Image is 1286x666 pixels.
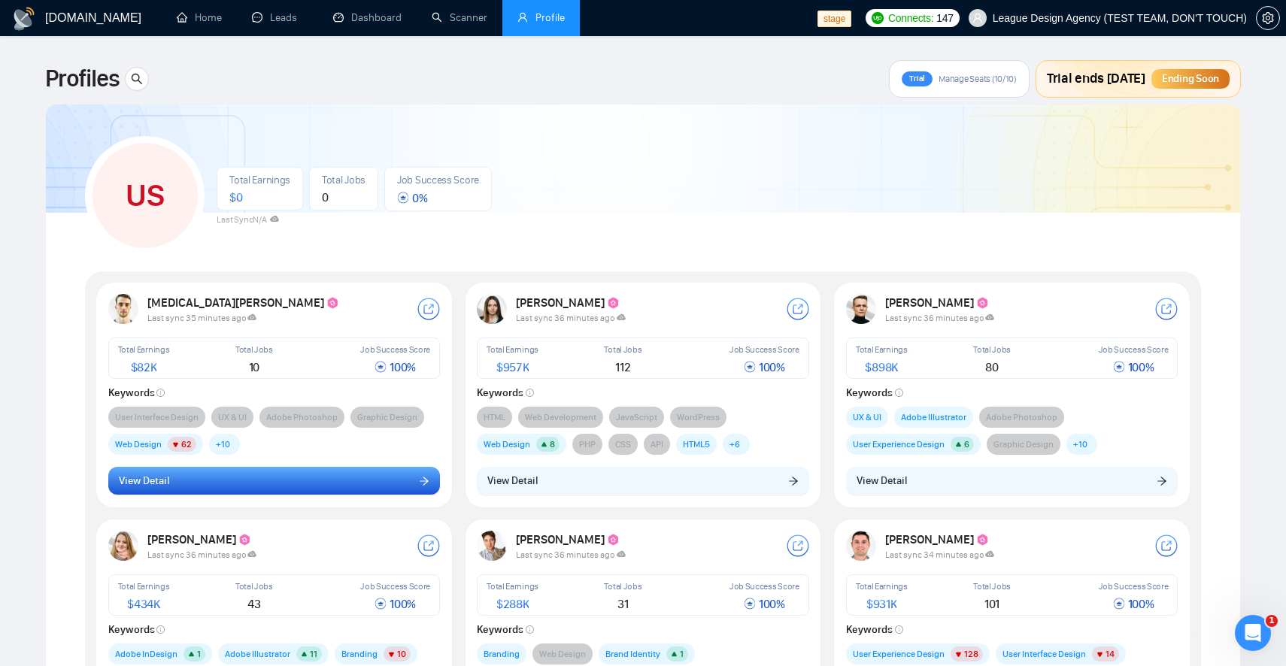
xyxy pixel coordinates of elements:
[487,344,538,355] span: Total Earnings
[477,623,534,636] strong: Keywords
[615,360,630,374] span: 112
[973,344,1011,355] span: Total Jobs
[12,7,36,31] img: logo
[857,473,907,489] span: View Detail
[517,12,528,23] span: user
[550,439,555,450] span: 8
[976,297,990,310] img: top_rated_plus
[579,437,596,452] span: PHP
[484,646,520,661] span: Branding
[885,549,995,560] span: Last sync 34 minutes ago
[1256,6,1280,30] button: setting
[846,623,903,636] strong: Keywords
[846,467,1178,495] button: View Detailarrow-right
[895,389,903,397] span: info-circle
[973,581,1011,592] span: Total Jobs
[487,581,538,592] span: Total Earnings
[397,174,479,186] span: Job Success Score
[197,649,201,659] span: 1
[238,534,252,547] img: top_rated_plus
[357,410,417,425] span: Graphic Design
[901,410,966,425] span: Adobe Illustrator
[341,646,378,661] span: Branding
[744,360,785,374] span: 100 %
[118,581,170,592] span: Total Earnings
[729,344,799,355] span: Job Success Score
[535,11,565,24] span: Profile
[397,191,427,205] span: 0 %
[964,649,978,659] span: 128
[477,294,507,324] img: USER
[322,174,365,186] span: Total Jobs
[147,295,340,310] strong: [MEDICAL_DATA][PERSON_NAME]
[972,13,983,23] span: user
[477,531,507,561] img: USER
[216,437,230,452] span: + 10
[235,581,273,592] span: Total Jobs
[131,360,157,374] span: $ 82K
[252,11,303,24] a: messageLeads
[108,467,441,495] button: View Detailarrow-right
[525,410,596,425] span: Web Development
[846,531,876,561] img: USER
[147,549,257,560] span: Last sync 36 minutes ago
[729,437,740,452] span: + 6
[108,531,138,561] img: USER
[680,649,684,659] span: 1
[604,581,641,592] span: Total Jobs
[108,623,165,636] strong: Keywords
[1235,615,1271,651] iframe: Intercom live chat
[108,294,138,324] img: USER
[217,214,279,225] span: Last Sync N/A
[616,410,657,425] span: JavaScript
[885,295,990,310] strong: [PERSON_NAME]
[865,360,898,374] span: $ 898K
[432,11,487,24] a: searchScanner
[539,646,586,661] span: Web Design
[1157,475,1167,486] span: arrow-right
[487,473,538,489] span: View Detail
[247,597,260,611] span: 43
[607,534,620,547] img: top_rated_plus
[477,467,809,495] button: View Detailarrow-right
[856,581,908,592] span: Total Earnings
[115,646,177,661] span: Adobe InDesign
[604,344,641,355] span: Total Jobs
[909,74,925,83] span: Trial
[846,294,876,324] img: USER
[218,410,247,425] span: UX & UI
[127,597,160,611] span: $ 434K
[885,313,995,323] span: Last sync 36 minutes ago
[984,597,999,611] span: 101
[605,646,660,661] span: Brand Identity
[156,625,165,634] span: info-circle
[744,597,785,611] span: 100 %
[419,475,429,486] span: arrow-right
[853,410,881,425] span: UX & UI
[108,386,165,399] strong: Keywords
[516,549,626,560] span: Last sync 36 minutes ago
[484,410,505,425] span: HTML
[986,410,1057,425] span: Adobe Photoshop
[156,389,165,397] span: info-circle
[177,11,222,24] a: homeHome
[119,473,169,489] span: View Detail
[225,646,290,661] span: Adobe Illustrator
[477,386,534,399] strong: Keywords
[496,360,529,374] span: $ 957K
[360,581,430,592] span: Job Success Score
[936,10,953,26] span: 147
[1256,12,1280,24] a: setting
[1047,66,1145,92] span: Trial ends [DATE]
[397,649,406,659] span: 10
[1099,344,1169,355] span: Job Success Score
[360,344,430,355] span: Job Success Score
[375,360,416,374] span: 100 %
[45,61,119,97] span: Profiles
[310,649,317,659] span: 11
[1106,649,1115,659] span: 14
[888,10,933,26] span: Connects:
[484,437,530,452] span: Web Design
[126,73,148,85] span: search
[93,143,198,248] div: US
